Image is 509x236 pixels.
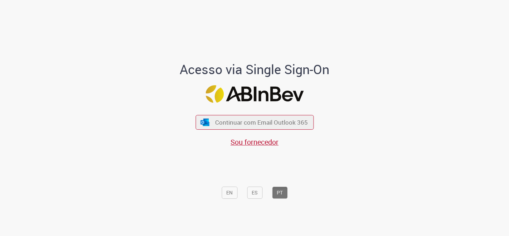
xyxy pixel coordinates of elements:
img: ícone Azure/Microsoft 360 [200,119,210,126]
img: Logo ABInBev [205,85,304,103]
h1: Acesso via Single Sign-On [155,62,354,77]
button: ES [247,187,262,199]
button: EN [222,187,237,199]
span: Continuar com Email Outlook 365 [215,118,308,126]
a: Sou fornecedor [231,137,278,147]
button: ícone Azure/Microsoft 360 Continuar com Email Outlook 365 [195,115,314,130]
button: PT [272,187,287,199]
